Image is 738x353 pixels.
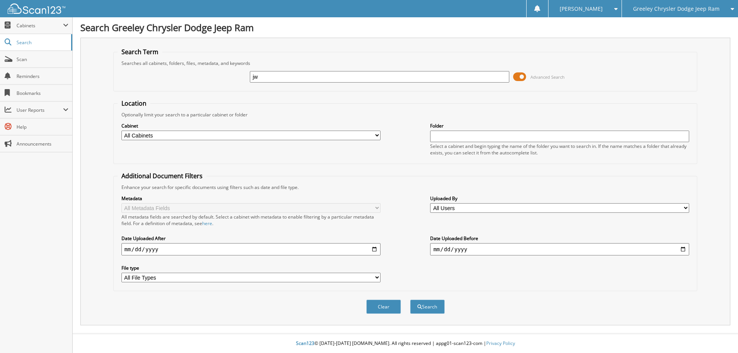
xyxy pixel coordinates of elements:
span: Help [17,124,68,130]
span: Announcements [17,141,68,147]
div: All metadata fields are searched by default. Select a cabinet with metadata to enable filtering b... [121,214,381,227]
span: Scan123 [296,340,314,346]
h1: Search Greeley Chrysler Dodge Jeep Ram [80,21,730,34]
span: Reminders [17,73,68,80]
label: File type [121,265,381,271]
input: end [430,243,689,255]
label: Folder [430,123,689,129]
iframe: Chat Widget [700,316,738,353]
div: Optionally limit your search to a particular cabinet or folder [118,111,693,118]
legend: Search Term [118,48,162,56]
legend: Additional Document Filters [118,172,206,180]
label: Uploaded By [430,195,689,202]
button: Search [410,300,445,314]
label: Date Uploaded After [121,235,381,242]
a: Privacy Policy [486,340,515,346]
button: Clear [366,300,401,314]
div: Searches all cabinets, folders, files, metadata, and keywords [118,60,693,66]
span: Cabinets [17,22,63,29]
span: Bookmarks [17,90,68,96]
img: scan123-logo-white.svg [8,3,65,14]
span: Advanced Search [530,74,565,80]
div: Enhance your search for specific documents using filters such as date and file type. [118,184,693,191]
input: start [121,243,381,255]
label: Metadata [121,195,381,202]
span: Greeley Chrysler Dodge Jeep Ram [633,7,720,11]
span: Scan [17,56,68,63]
label: Cabinet [121,123,381,129]
label: Date Uploaded Before [430,235,689,242]
div: © [DATE]-[DATE] [DOMAIN_NAME]. All rights reserved | appg01-scan123-com | [73,334,738,353]
a: here [202,220,212,227]
span: [PERSON_NAME] [560,7,603,11]
span: Search [17,39,67,46]
div: Select a cabinet and begin typing the name of the folder you want to search in. If the name match... [430,143,689,156]
span: User Reports [17,107,63,113]
legend: Location [118,99,150,108]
